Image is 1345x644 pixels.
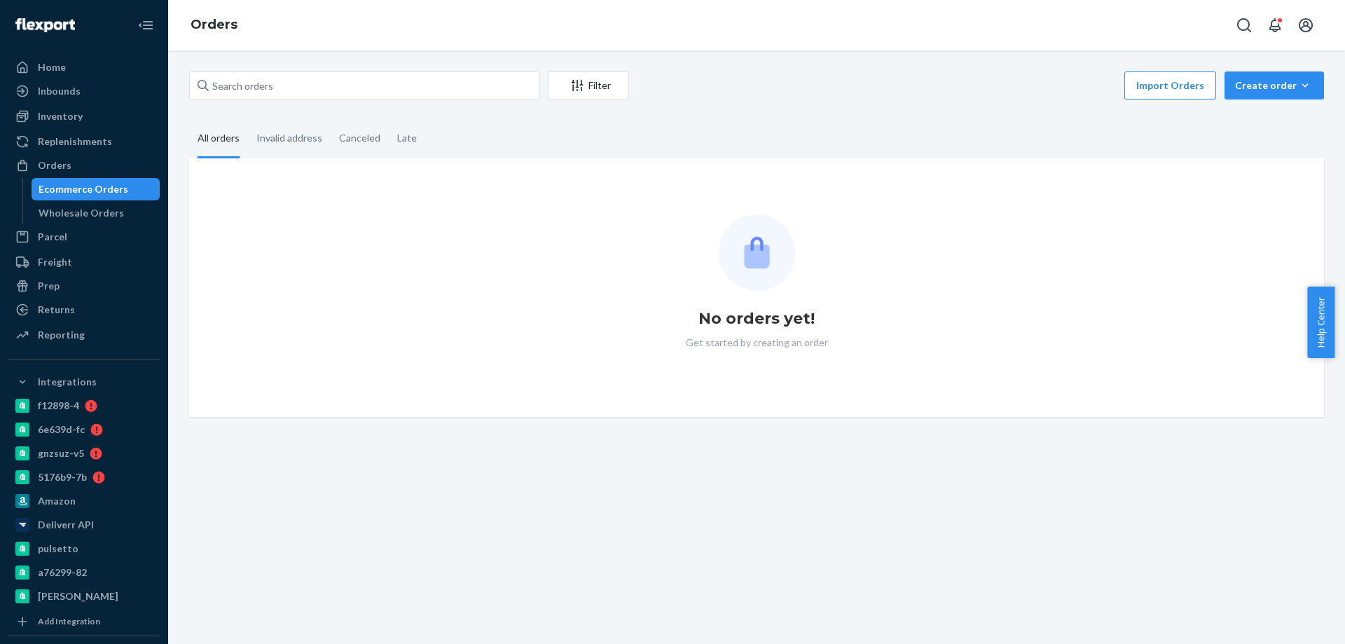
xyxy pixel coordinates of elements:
button: Create order [1225,71,1324,100]
a: gnzsuz-v5 [8,442,160,465]
a: Amazon [8,490,160,512]
div: Inventory [38,109,83,123]
a: Deliverr API [8,514,160,536]
div: Inbounds [38,84,81,98]
img: Flexport logo [15,18,75,32]
div: Add Integration [38,615,100,627]
div: Deliverr API [38,518,94,532]
a: Wholesale Orders [32,202,160,224]
a: Orders [191,17,237,32]
div: f12898-4 [38,399,79,413]
input: Search orders [189,71,539,100]
div: 6e639d-fc [38,423,85,437]
a: Reporting [8,324,160,346]
div: Filter [549,78,628,93]
a: a76299-82 [8,561,160,584]
div: Canceled [339,120,380,156]
h1: No orders yet! [698,308,815,330]
button: Open notifications [1261,11,1289,39]
a: Replenishments [8,130,160,153]
a: Freight [8,251,160,273]
a: Ecommerce Orders [32,178,160,200]
p: Get started by creating an order [686,336,828,350]
div: Prep [38,279,60,293]
div: Wholesale Orders [39,206,124,220]
a: Inbounds [8,80,160,102]
button: Integrations [8,371,160,393]
a: 5176b9-7b [8,466,160,488]
a: Inventory [8,105,160,128]
div: pulsetto [38,542,78,556]
div: Replenishments [38,135,112,149]
div: Reporting [38,328,85,342]
button: Import Orders [1124,71,1216,100]
div: Orders [38,158,71,172]
div: [PERSON_NAME] [38,589,118,603]
a: pulsetto [8,537,160,560]
div: Freight [38,255,72,269]
button: Open account menu [1292,11,1320,39]
a: [PERSON_NAME] [8,585,160,608]
div: All orders [198,120,240,158]
ol: breadcrumbs [179,5,249,46]
a: Home [8,56,160,78]
div: Home [38,60,66,74]
a: f12898-4 [8,395,160,417]
div: Parcel [38,230,67,244]
a: Prep [8,275,160,297]
div: Integrations [38,375,97,389]
div: Invalid address [256,120,322,156]
div: Create order [1235,78,1313,93]
a: Orders [8,154,160,177]
div: Ecommerce Orders [39,182,128,196]
a: Add Integration [8,613,160,630]
a: 6e639d-fc [8,418,160,441]
div: Late [397,120,417,156]
a: Returns [8,299,160,321]
div: gnzsuz-v5 [38,446,84,460]
button: Close Navigation [132,11,160,39]
div: 5176b9-7b [38,470,87,484]
button: Help Center [1307,287,1334,358]
img: Empty list [719,214,795,291]
div: Amazon [38,494,76,508]
a: Parcel [8,226,160,248]
div: Returns [38,303,75,317]
button: Open Search Box [1230,11,1258,39]
div: a76299-82 [38,566,87,580]
button: Filter [548,71,629,100]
